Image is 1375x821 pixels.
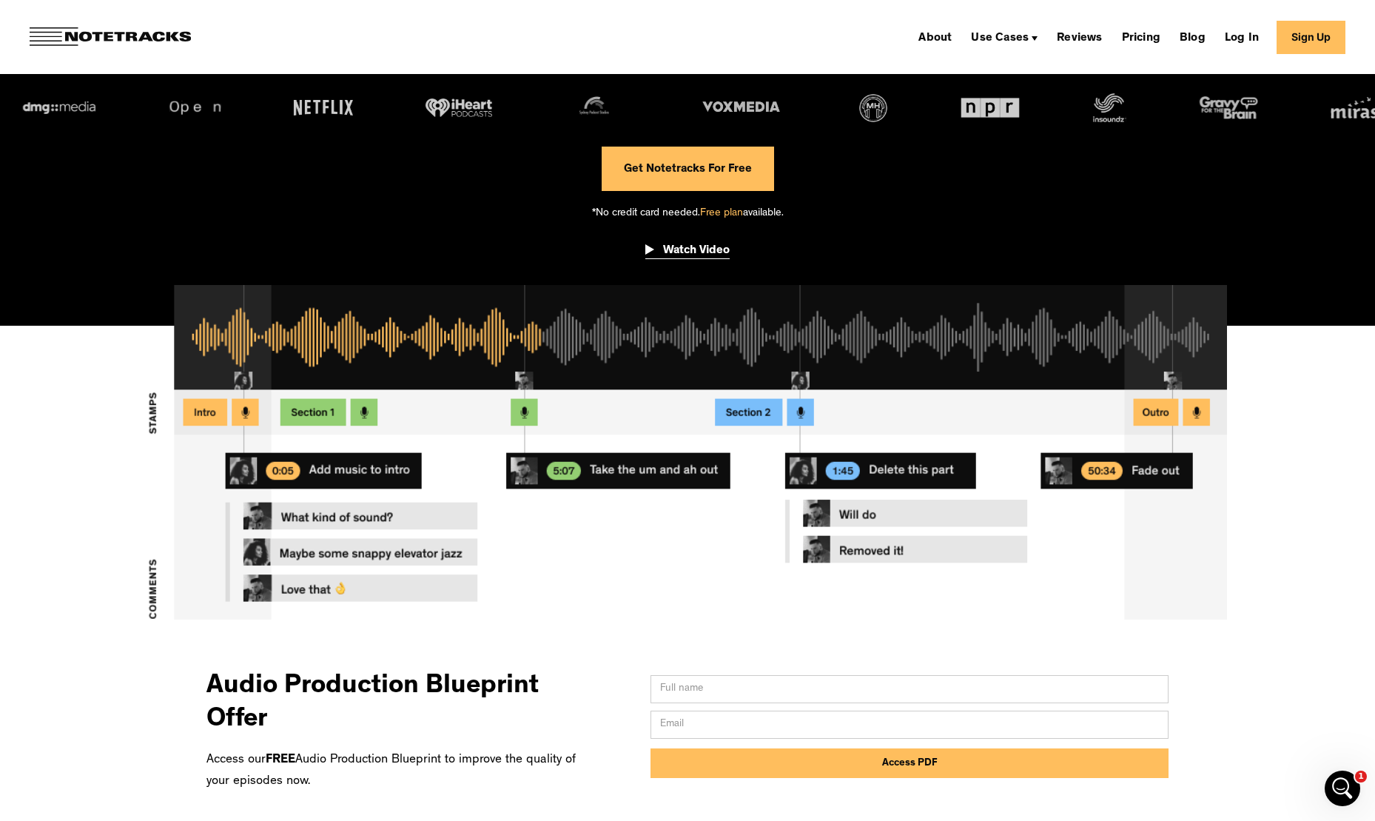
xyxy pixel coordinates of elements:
strong: FREE [266,754,295,766]
a: Sign Up [1277,21,1345,54]
input: Email [650,711,1169,739]
div: Watch Video [663,244,730,258]
a: Get Notetracks For Free [602,147,774,191]
a: Pricing [1116,25,1166,49]
form: Email Form [650,675,1169,778]
input: Full name [650,675,1169,703]
span: Free plan [700,208,743,219]
a: Blog [1174,25,1211,49]
span: 1 [1355,771,1367,783]
p: Access our Audio Production Blueprint to improve the quality of your episodes now. [206,749,576,794]
a: open lightbox [645,232,730,274]
input: Access PDF [650,748,1169,778]
a: Log In [1219,25,1265,49]
h3: Audio Production Blueprint Offer [206,657,576,738]
iframe: Intercom live chat [1325,771,1360,806]
div: Use Cases [965,25,1043,49]
div: *No credit card needed. available. [592,191,784,233]
a: About [912,25,958,49]
a: Reviews [1051,25,1108,49]
div: Use Cases [971,33,1029,44]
